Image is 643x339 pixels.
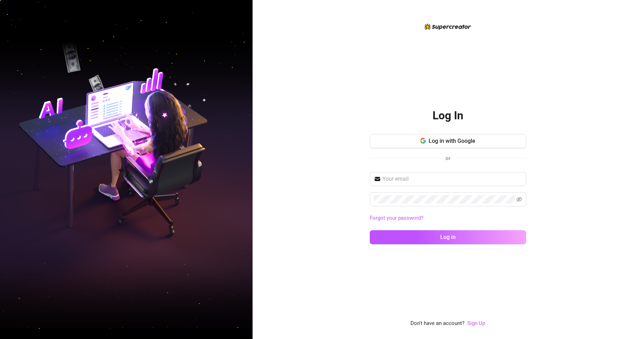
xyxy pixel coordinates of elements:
[370,214,526,222] a: Forgot your password?
[433,108,463,123] h2: Log In
[382,175,522,183] input: Your email
[429,138,475,144] span: Log in with Google
[424,24,471,30] img: logo-BBDzfeDw.svg
[516,197,522,202] span: eye-invisible
[446,155,450,161] span: or
[440,234,456,240] span: Log in
[370,230,526,244] button: Log in
[370,134,526,148] button: Log in with Google
[370,215,423,221] a: Forgot your password?
[467,319,485,328] a: Sign Up
[410,319,464,328] span: Don't have an account?
[467,320,485,326] a: Sign Up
